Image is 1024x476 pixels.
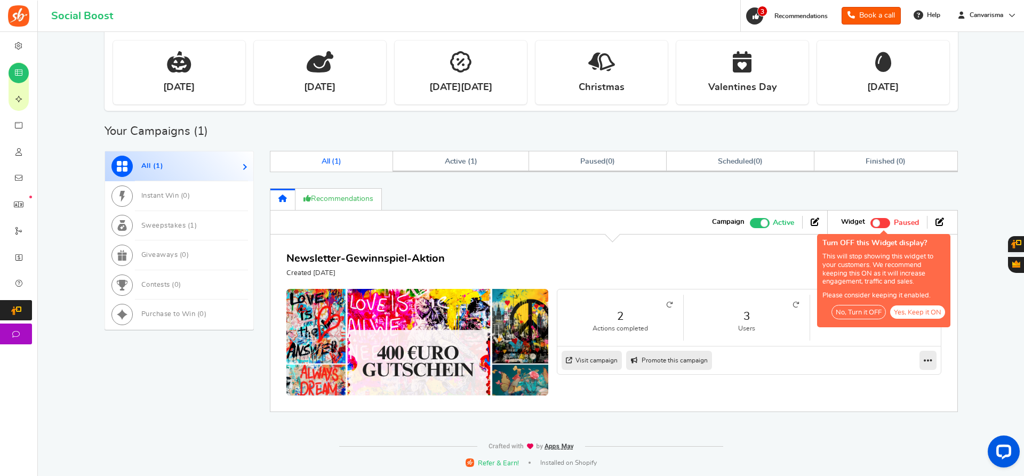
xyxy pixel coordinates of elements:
a: Help [909,6,946,23]
span: Sweepstakes ( ) [141,222,197,229]
iframe: LiveChat chat widget [979,431,1024,476]
strong: [DATE] [867,81,899,94]
span: 0 [199,311,204,318]
strong: Campaign [712,217,745,227]
small: Actions completed [568,324,673,333]
span: Purchase to Win ( ) [141,311,207,318]
span: | [529,462,531,464]
li: Widget activated [833,216,927,229]
a: Visit campaign [562,351,622,370]
p: This will stop showing this widget to your customers. We recommend keeping this ON as it will inc... [822,253,945,286]
span: 1 [470,158,475,165]
span: Help [924,11,940,20]
span: Giveaways ( ) [141,252,189,259]
a: Newsletter-Gewinnspiel-Aktion [286,253,445,264]
span: 0 [174,281,179,288]
p: Please consider keeping it enabled. [822,292,945,300]
span: All ( ) [141,163,164,170]
strong: [DATE] [163,81,195,94]
span: 3 [757,6,767,17]
span: Gratisfaction [1012,260,1020,268]
img: img-footer.webp [488,443,574,450]
span: 0 [608,158,612,165]
span: 0 [182,252,187,259]
a: 3 Recommendations [745,7,833,25]
span: 0 [756,158,760,165]
a: Book a call [842,7,901,25]
li: 14 [810,295,937,340]
span: 1 [156,163,161,170]
h5: Turn OFF this Widget display? [822,239,945,247]
strong: [DATE][DATE] [429,81,492,94]
span: Installed on Shopify [540,458,597,467]
small: Users [694,324,799,333]
span: Instant Win ( ) [141,192,190,199]
span: Active ( ) [445,158,478,165]
a: Refer & Earn! [466,458,519,468]
span: Contests ( ) [141,281,181,288]
button: No, Turn it OFF [831,305,886,319]
strong: Christmas [579,81,625,94]
em: New [29,196,32,198]
span: Scheduled [718,158,753,165]
button: Gratisfaction [1008,257,1024,273]
span: Paused [580,158,605,165]
strong: Widget [841,217,865,227]
span: 1 [334,158,339,165]
span: Paused [894,219,919,227]
strong: Valentines Day [708,81,777,94]
span: 1 [190,222,195,229]
a: Promote this campaign [626,351,712,370]
h2: Your Campaigns ( ) [105,126,208,136]
a: 3 [694,309,799,324]
a: Recommendations [295,188,382,210]
span: Canvarisma [965,11,1007,20]
span: All ( ) [322,158,342,165]
button: Yes, Keep it ON [890,305,945,319]
strong: [DATE] [304,81,335,94]
span: Active [773,217,794,229]
span: Finished ( ) [866,158,906,165]
img: Social Boost [8,5,29,27]
span: 0 [899,158,903,165]
span: Recommendations [774,13,828,19]
h1: Social Boost [51,10,113,22]
span: ( ) [718,158,762,165]
span: 0 [183,192,188,199]
p: Created [DATE] [286,269,445,278]
span: 1 [197,125,204,137]
span: ( ) [580,158,615,165]
a: 2 [568,309,673,324]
